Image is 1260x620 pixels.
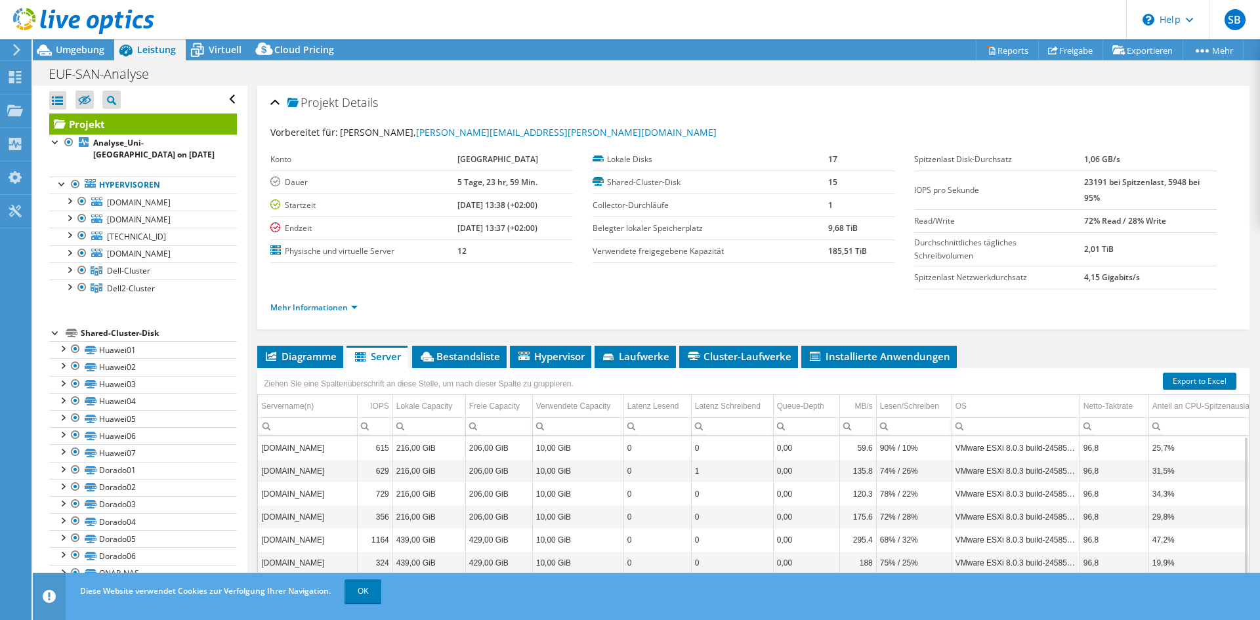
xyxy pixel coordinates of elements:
b: 12 [457,245,467,257]
td: Column Verwendete Capacity, Value 10,00 GiB [532,482,623,505]
td: Column MB/s, Value 188 [839,551,876,574]
td: Column Latenz Schreibend, Value 1 [691,459,773,482]
td: Latenz Schreibend Column [691,395,773,418]
a: Dorado02 [49,479,237,496]
label: Vorbereitet für: [270,126,338,138]
td: Column Queue-Depth, Value 0,00 [773,482,839,505]
label: Collector-Durchläufe [593,199,829,212]
div: Shared-Cluster-Disk [81,325,237,341]
div: OS [955,398,967,414]
span: Dell-Cluster [107,265,150,276]
label: Durchschnittliches tägliches Schreibvolumen [914,236,1083,262]
td: Column Lesen/Schreiben, Value 90% / 10% [876,436,952,459]
td: Lokale Capacity Column [392,395,465,418]
div: IOPS [370,398,389,414]
div: Queue-Depth [777,398,824,414]
td: Column MB/s, Value 175.6 [839,505,876,528]
td: Column Netto-Taktrate, Value 96,8 [1080,528,1148,551]
div: Ziehen Sie eine Spaltenüberschrift an diese Stelle, um nach dieser Spalte zu gruppieren. [261,375,577,393]
td: Column MB/s, Value 120.3 [839,482,876,505]
td: Column Verwendete Capacity, Filter cell [532,417,623,435]
a: Huawei05 [49,410,237,427]
td: Column Queue-Depth, Filter cell [773,417,839,435]
td: Column Lokale Capacity, Value 216,00 GiB [392,459,465,482]
td: Column OS, Value VMware ESXi 8.0.3 build-24585383 [952,482,1080,505]
span: SB [1225,9,1246,30]
span: Details [342,94,378,110]
span: Projekt [287,96,339,110]
div: Lesen/Schreiben [880,398,939,414]
label: Spitzenlast Disk-Durchsatz [914,153,1083,166]
label: Verwendete freigegebene Kapazität [593,245,829,258]
span: [DOMAIN_NAME] [107,214,171,225]
span: Laufwerke [601,350,669,363]
span: Diese Website verwendet Cookies zur Verfolgung Ihrer Navigation. [80,585,331,596]
td: Column MB/s, Value 295.4 [839,528,876,551]
a: [PERSON_NAME][EMAIL_ADDRESS][PERSON_NAME][DOMAIN_NAME] [416,126,717,138]
div: Verwendete Capacity [536,398,610,414]
td: Column MB/s, Filter cell [839,417,876,435]
a: Huawei06 [49,427,237,444]
b: 1,06 GB/s [1084,154,1120,165]
td: Latenz Lesend Column [623,395,691,418]
td: Verwendete Capacity Column [532,395,623,418]
span: Virtuell [209,43,241,56]
td: Column OS, Value VMware ESXi 8.0.3 build-24585383 [952,436,1080,459]
td: Column Latenz Schreibend, Value 0 [691,436,773,459]
b: 1 [828,199,833,211]
td: Column Latenz Lesend, Value 0 [623,436,691,459]
td: Column MB/s, Value 59.6 [839,436,876,459]
span: Umgebung [56,43,104,56]
td: Queue-Depth Column [773,395,839,418]
b: 9,68 TiB [828,222,858,234]
td: Column IOPS, Filter cell [357,417,392,435]
td: Column Queue-Depth, Value 0,00 [773,459,839,482]
svg: \n [1143,14,1154,26]
td: Column Servername(n), Value esx17.san.uni-flensburg.de [258,459,357,482]
td: Column Latenz Lesend, Value 0 [623,551,691,574]
td: Column Verwendete Capacity, Value 10,00 GiB [532,505,623,528]
td: Column Verwendete Capacity, Value 10,00 GiB [532,436,623,459]
span: [TECHNICAL_ID] [107,231,166,242]
td: Column Verwendete Capacity, Value 10,00 GiB [532,528,623,551]
td: Column Latenz Schreibend, Value 0 [691,551,773,574]
td: Column OS, Value VMware ESXi 8.0.3 build-24585383 [952,505,1080,528]
td: Column Lokale Capacity, Value 439,00 GiB [392,528,465,551]
td: Netto-Taktrate Column [1080,395,1148,418]
td: Column Lesen/Schreiben, Value 75% / 25% [876,551,952,574]
div: Latenz Lesend [627,398,679,414]
td: Column Queue-Depth, Value 0,00 [773,505,839,528]
span: [DOMAIN_NAME] [107,248,171,259]
td: Column OS, Filter cell [952,417,1080,435]
div: Netto-Taktrate [1083,398,1133,414]
a: Dorado01 [49,462,237,479]
td: Column Latenz Schreibend, Value 0 [691,505,773,528]
a: [TECHNICAL_ID] [49,228,237,245]
td: Column IOPS, Value 629 [357,459,392,482]
td: Column IOPS, Value 324 [357,551,392,574]
td: MB/s Column [839,395,876,418]
td: Column Lesen/Schreiben, Value 72% / 28% [876,505,952,528]
label: Shared-Cluster-Disk [593,176,829,189]
td: Column Freie Capacity, Filter cell [465,417,532,435]
b: Analyse_Uni-[GEOGRAPHIC_DATA] on [DATE] [93,137,215,160]
label: Endzeit [270,222,457,235]
label: Belegter lokaler Speicherplatz [593,222,829,235]
td: Column Lokale Capacity, Value 439,00 GiB [392,551,465,574]
a: Dell-Cluster [49,262,237,279]
td: Column Latenz Lesend, Filter cell [623,417,691,435]
td: Column Netto-Taktrate, Filter cell [1080,417,1148,435]
td: Column Latenz Lesend, Value 0 [623,505,691,528]
td: Column IOPS, Value 356 [357,505,392,528]
label: Read/Write [914,215,1083,228]
td: Column Freie Capacity, Value 206,00 GiB [465,459,532,482]
a: Export to Excel [1163,373,1236,390]
span: Installierte Anwendungen [808,350,950,363]
a: [DOMAIN_NAME] [49,194,237,211]
b: [DATE] 13:37 (+02:00) [457,222,537,234]
td: Column Lokale Capacity, Value 216,00 GiB [392,482,465,505]
label: Lokale Disks [593,153,829,166]
label: Dauer [270,176,457,189]
a: Dell2-Cluster [49,279,237,297]
td: Column OS, Value VMware ESXi 8.0.3 build-24585383 [952,551,1080,574]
